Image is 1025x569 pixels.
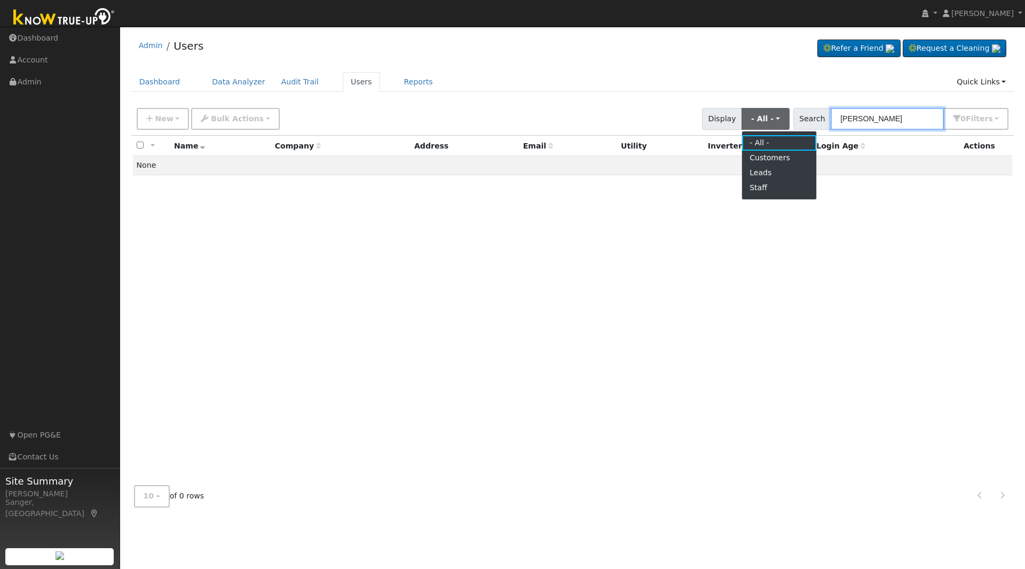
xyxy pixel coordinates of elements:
[951,9,1014,18] span: [PERSON_NAME]
[414,141,516,152] div: Address
[708,141,809,152] div: Inverter
[211,114,264,123] span: Bulk Actions
[5,488,114,500] div: [PERSON_NAME]
[5,474,114,488] span: Site Summary
[943,108,1008,130] button: 0Filters
[174,40,203,52] a: Users
[90,509,99,518] a: Map
[966,114,993,123] span: Filter
[134,485,204,507] span: of 0 rows
[133,156,1013,175] td: None
[8,6,120,30] img: Know True-Up
[702,108,742,130] span: Display
[949,72,1014,92] a: Quick Links
[139,41,163,50] a: Admin
[964,141,1008,152] div: Actions
[131,72,188,92] a: Dashboard
[273,72,327,92] a: Audit Trail
[793,108,831,130] span: Search
[137,108,190,130] button: New
[56,551,64,560] img: retrieve
[742,151,816,166] a: Customers
[621,141,700,152] div: Utility
[903,40,1006,58] a: Request a Cleaning
[174,142,206,150] span: Name
[155,114,173,123] span: New
[343,72,380,92] a: Users
[742,108,790,130] button: - All -
[831,108,944,130] input: Search
[204,72,273,92] a: Data Analyzer
[992,44,1000,53] img: retrieve
[144,492,154,500] span: 10
[191,108,279,130] button: Bulk Actions
[742,135,816,150] a: - All -
[134,485,170,507] button: 10
[816,142,865,150] span: Days since last login
[988,114,992,123] span: s
[886,44,894,53] img: retrieve
[523,142,553,150] span: Email
[396,72,441,92] a: Reports
[742,181,816,196] a: Staff
[742,166,816,181] a: Leads
[5,497,114,519] div: Sanger, [GEOGRAPHIC_DATA]
[275,142,321,150] span: Company name
[817,40,901,58] a: Refer a Friend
